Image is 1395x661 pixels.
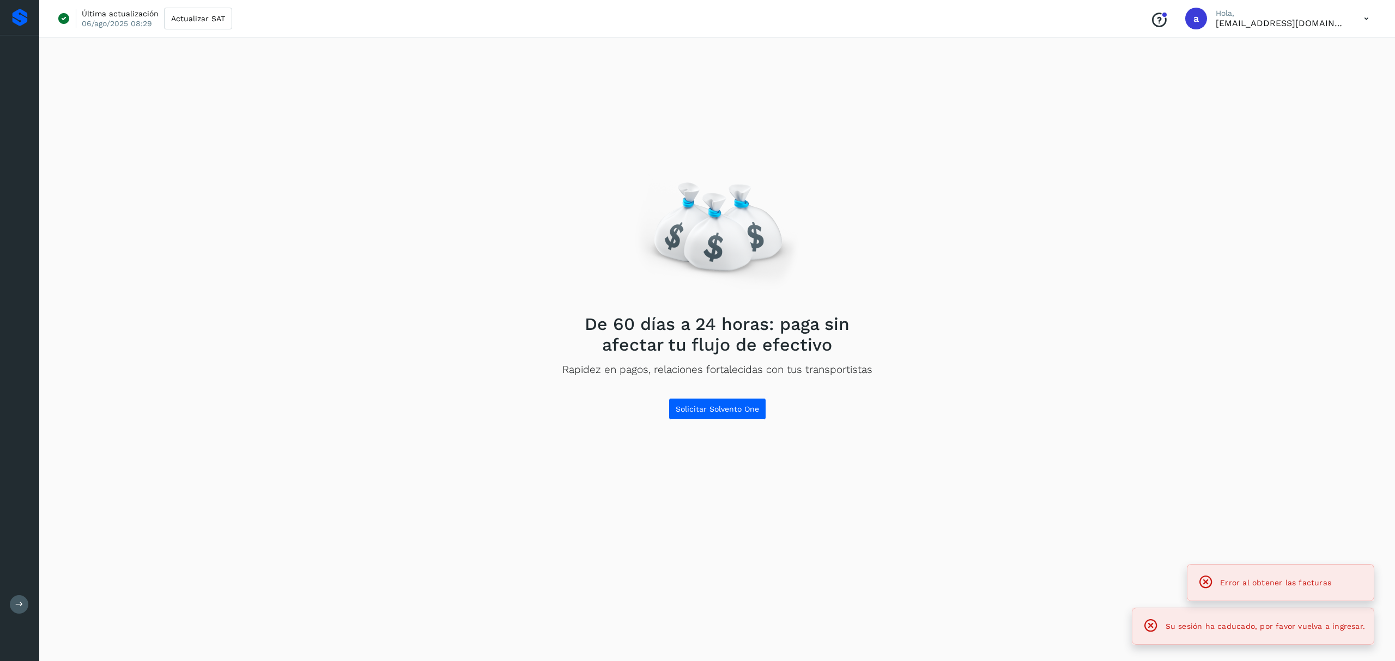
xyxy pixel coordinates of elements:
[1220,578,1331,587] span: Error al obtener las facturas
[623,145,811,305] img: Empty state image
[1216,18,1347,28] p: acruz@pakmailcentrooperativo.com
[562,364,872,376] p: Rapidez en pagos, relaciones fortalecidas con tus transportistas
[1166,622,1365,631] span: Su sesión ha caducado, por favor vuelva a ingresar.
[676,405,759,413] span: Solicitar Solvento One
[82,9,159,19] p: Última actualización
[562,314,872,356] h2: De 60 días a 24 horas: paga sin afectar tu flujo de efectivo
[669,398,766,420] button: Solicitar Solvento One
[164,8,232,29] button: Actualizar SAT
[82,19,152,28] p: 06/ago/2025 08:29
[171,15,225,22] span: Actualizar SAT
[1216,9,1347,18] p: Hola,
